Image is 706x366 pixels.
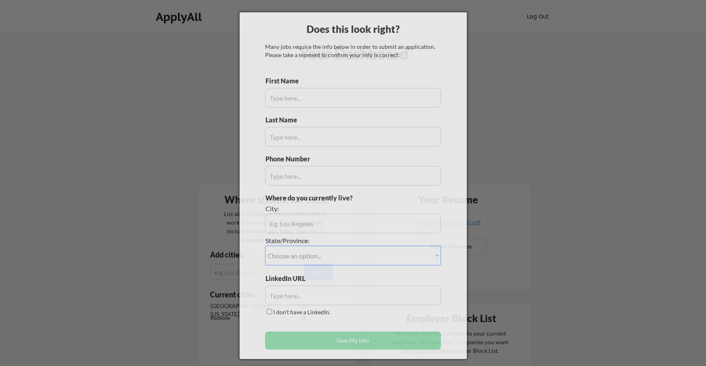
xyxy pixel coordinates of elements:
div: First Name [265,76,305,85]
label: I don't have a LinkedIn. [273,308,330,315]
div: Does this look right? [240,22,467,36]
input: Type here... [265,127,441,147]
input: e.g. Los Angeles [265,214,441,233]
input: Type here... [265,285,441,305]
input: Type here... [265,166,441,186]
button: Save My Info [265,331,441,350]
input: Type here... [265,88,441,108]
div: City: [265,204,395,213]
div: Phone Number [265,154,315,163]
div: LinkedIn URL [265,274,327,283]
div: Last Name [265,115,305,124]
div: Many jobs require the info below in order to submit an application. Please take a moment to confi... [265,43,441,59]
div: Where do you currently live? [265,193,395,203]
div: State/Province: [265,236,395,245]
